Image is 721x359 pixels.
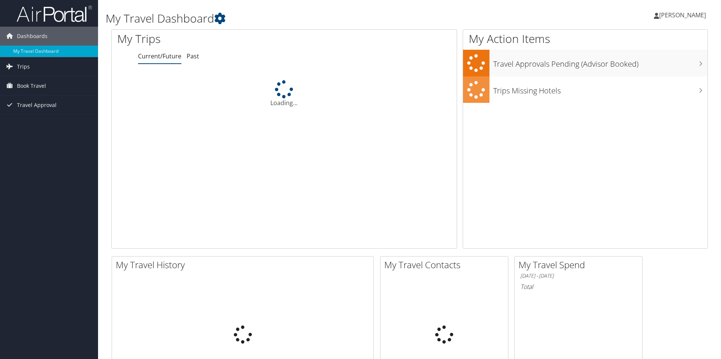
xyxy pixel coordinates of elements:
a: Trips Missing Hotels [463,76,707,103]
div: Loading... [112,80,457,107]
h3: Travel Approvals Pending (Advisor Booked) [493,55,707,69]
a: [PERSON_NAME] [654,4,713,26]
span: Book Travel [17,76,46,95]
a: Past [187,52,199,60]
span: Trips [17,57,30,76]
h1: My Trips [117,31,307,47]
span: [PERSON_NAME] [659,11,706,19]
span: Travel Approval [17,96,57,115]
a: Travel Approvals Pending (Advisor Booked) [463,50,707,76]
h6: Total [520,283,637,291]
h3: Trips Missing Hotels [493,82,707,96]
h6: [DATE] - [DATE] [520,272,637,280]
img: airportal-logo.png [17,5,92,23]
h1: My Travel Dashboard [106,11,511,26]
h2: My Travel Contacts [384,258,508,271]
h2: My Travel Spend [519,258,642,271]
h2: My Travel History [116,258,373,271]
a: Current/Future [138,52,181,60]
h1: My Action Items [463,31,707,47]
span: Dashboards [17,27,48,46]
